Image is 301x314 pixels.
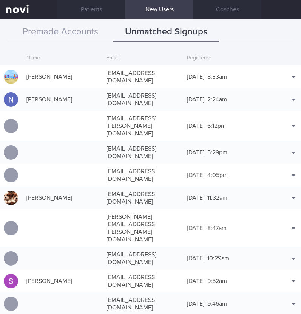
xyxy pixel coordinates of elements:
[103,65,183,88] div: [EMAIL_ADDRESS][DOMAIN_NAME]
[183,51,263,65] div: Registered
[207,149,227,155] span: 5:29pm
[103,51,183,65] div: Email
[187,225,204,231] span: [DATE]
[207,225,227,231] span: 8:47am
[187,149,204,155] span: [DATE]
[23,92,103,107] div: [PERSON_NAME]
[103,111,183,141] div: [EMAIL_ADDRESS][PERSON_NAME][DOMAIN_NAME]
[103,88,183,111] div: [EMAIL_ADDRESS][DOMAIN_NAME]
[113,23,219,42] button: Unmatched Signups
[103,270,183,292] div: [EMAIL_ADDRESS][DOMAIN_NAME]
[207,172,228,178] span: 4:05pm
[187,278,204,284] span: [DATE]
[8,23,113,42] button: Premade Accounts
[103,187,183,209] div: [EMAIL_ADDRESS][DOMAIN_NAME]
[23,274,103,289] div: [PERSON_NAME]
[23,69,103,84] div: [PERSON_NAME]
[187,172,204,178] span: [DATE]
[103,141,183,164] div: [EMAIL_ADDRESS][DOMAIN_NAME]
[187,123,204,129] span: [DATE]
[103,209,183,247] div: [PERSON_NAME][EMAIL_ADDRESS][PERSON_NAME][DOMAIN_NAME]
[207,123,226,129] span: 6:12pm
[187,195,204,201] span: [DATE]
[103,164,183,187] div: [EMAIL_ADDRESS][DOMAIN_NAME]
[23,51,103,65] div: Name
[207,74,227,80] span: 8:33am
[207,278,227,284] span: 9:52am
[187,255,204,261] span: [DATE]
[187,96,204,103] span: [DATE]
[187,74,204,80] span: [DATE]
[23,190,103,205] div: [PERSON_NAME]
[103,247,183,270] div: [EMAIL_ADDRESS][DOMAIN_NAME]
[207,301,227,307] span: 9:46am
[207,96,227,103] span: 2:24am
[207,195,227,201] span: 11:32am
[187,301,204,307] span: [DATE]
[207,255,229,261] span: 10:29am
